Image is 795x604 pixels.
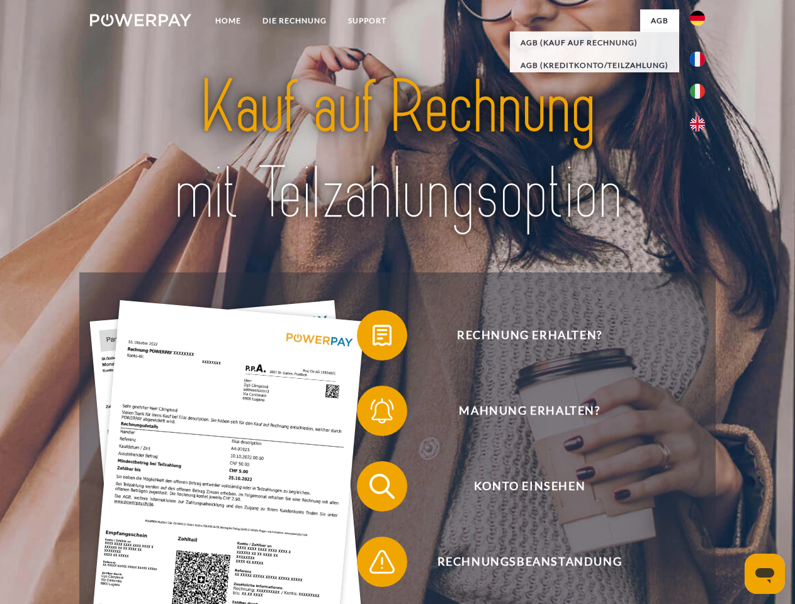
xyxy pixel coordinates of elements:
a: agb [640,9,679,32]
img: en [690,116,705,131]
a: AGB (Kauf auf Rechnung) [510,31,679,54]
span: Konto einsehen [375,461,684,512]
img: de [690,11,705,26]
button: Rechnungsbeanstandung [357,537,684,587]
img: fr [690,52,705,67]
span: Rechnung erhalten? [375,310,684,361]
button: Rechnung erhalten? [357,310,684,361]
img: logo-powerpay-white.svg [90,14,191,26]
img: it [690,84,705,99]
img: qb_warning.svg [366,546,398,578]
img: qb_search.svg [366,471,398,502]
a: AGB (Kreditkonto/Teilzahlung) [510,54,679,77]
a: DIE RECHNUNG [252,9,337,32]
a: SUPPORT [337,9,397,32]
img: qb_bell.svg [366,395,398,427]
span: Mahnung erhalten? [375,386,684,436]
img: title-powerpay_de.svg [120,60,675,241]
span: Rechnungsbeanstandung [375,537,684,587]
button: Mahnung erhalten? [357,386,684,436]
a: Home [205,9,252,32]
img: qb_bill.svg [366,320,398,351]
button: Konto einsehen [357,461,684,512]
iframe: Schaltfläche zum Öffnen des Messaging-Fensters [745,554,785,594]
